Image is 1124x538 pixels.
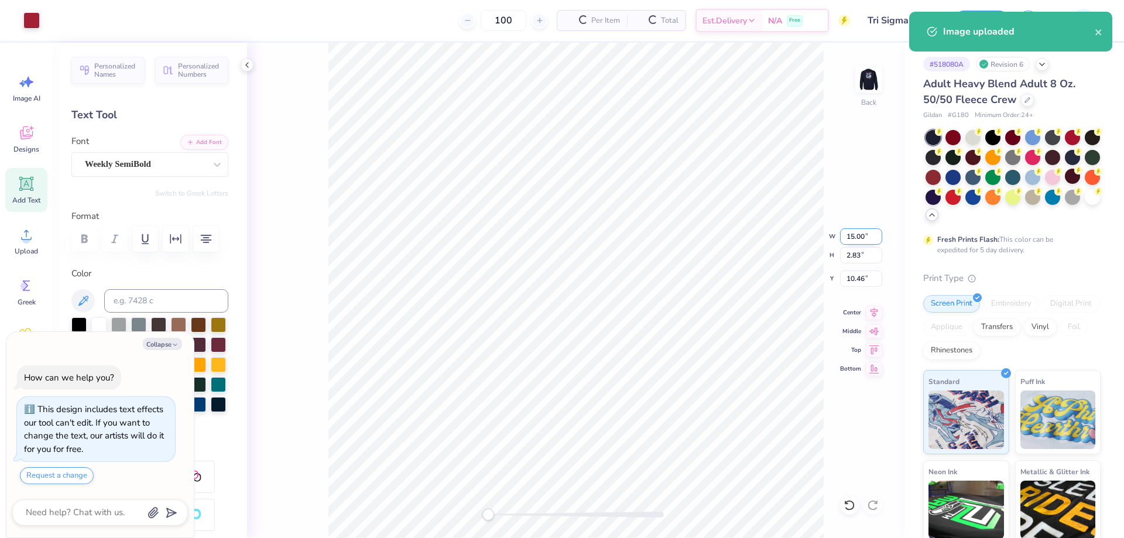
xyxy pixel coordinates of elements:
button: Request a change [20,467,94,484]
div: Applique [923,318,970,336]
span: Free [789,16,800,25]
span: Gildan [923,111,942,121]
div: Text Tool [71,107,228,123]
span: Designs [13,145,39,154]
label: Color [71,267,228,280]
span: Middle [840,327,861,336]
div: How can we help you? [24,372,114,383]
label: Font [71,135,89,148]
span: Bottom [840,364,861,373]
div: Rhinestones [923,342,980,359]
div: Image uploaded [943,25,1095,39]
button: Personalized Names [71,57,145,84]
div: Accessibility label [482,509,494,520]
span: Top [840,345,861,355]
input: Untitled Design [859,9,945,32]
span: Per Item [591,15,620,27]
span: Metallic & Glitter Ink [1020,465,1089,478]
div: Foil [1060,318,1088,336]
span: Minimum Order: 24 + [975,111,1033,121]
div: # 518080A [923,57,970,71]
img: Standard [928,390,1004,449]
span: Total [661,15,678,27]
strong: Fresh Prints Flash: [937,235,999,244]
button: Collapse [143,338,182,350]
span: Center [840,308,861,317]
span: Add Text [12,196,40,205]
span: Personalized Names [94,62,138,78]
span: Personalized Numbers [178,62,221,78]
span: Image AI [13,94,40,103]
span: Neon Ink [928,465,957,478]
div: Screen Print [923,295,980,313]
img: Joshua Macky Gaerlan [1072,9,1095,32]
div: Digital Print [1043,295,1099,313]
button: close [1095,25,1103,39]
img: Back [857,68,880,91]
span: Puff Ink [1020,375,1045,388]
span: Greek [18,297,36,307]
div: Embroidery [983,295,1039,313]
button: Personalized Numbers [155,57,228,84]
span: Standard [928,375,959,388]
span: Est. Delivery [702,15,747,27]
div: Transfers [974,318,1020,336]
span: Adult Heavy Blend Adult 8 Oz. 50/50 Fleece Crew [923,77,1075,107]
div: This design includes text effects our tool can't edit. If you want to change the text, our artist... [24,403,164,455]
div: Vinyl [1024,318,1057,336]
div: Back [861,97,876,108]
span: N/A [768,15,782,27]
button: Add Font [180,135,228,150]
img: Puff Ink [1020,390,1096,449]
span: # G180 [948,111,969,121]
input: e.g. 7428 c [104,289,228,313]
div: Print Type [923,272,1101,285]
div: Revision 6 [976,57,1030,71]
div: This color can be expedited for 5 day delivery. [937,234,1081,255]
button: Switch to Greek Letters [155,189,228,198]
span: Upload [15,246,38,256]
a: JM [1053,9,1101,32]
input: – – [481,10,526,31]
label: Format [71,210,228,223]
